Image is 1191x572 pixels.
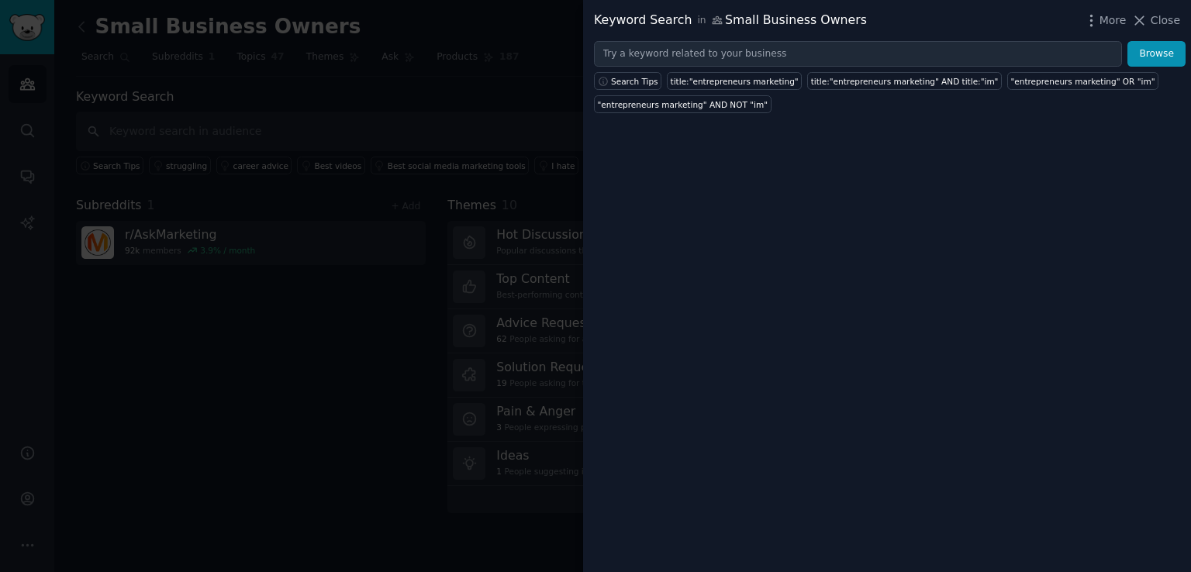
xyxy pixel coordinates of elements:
[594,41,1122,67] input: Try a keyword related to your business
[594,11,867,30] div: Keyword Search Small Business Owners
[697,14,706,28] span: in
[1151,12,1180,29] span: Close
[1010,76,1155,87] div: "entrepreneurs marketing" OR "im"
[1131,12,1180,29] button: Close
[667,72,802,90] a: title:"entrepreneurs marketing"
[611,76,658,87] span: Search Tips
[807,72,1002,90] a: title:"entrepreneurs marketing" AND title:"im"
[1100,12,1127,29] span: More
[1127,41,1186,67] button: Browse
[594,95,772,113] a: "entrepreneurs marketing" AND NOT "im"
[1083,12,1127,29] button: More
[594,72,661,90] button: Search Tips
[1007,72,1158,90] a: "entrepreneurs marketing" OR "im"
[598,99,768,110] div: "entrepreneurs marketing" AND NOT "im"
[811,76,999,87] div: title:"entrepreneurs marketing" AND title:"im"
[671,76,799,87] div: title:"entrepreneurs marketing"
